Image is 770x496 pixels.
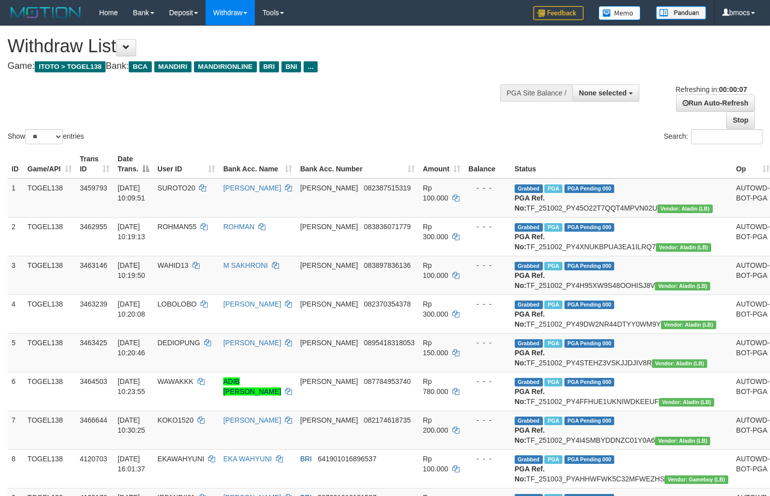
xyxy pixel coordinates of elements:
strong: 00:00:07 [719,85,747,93]
span: Copy 082370354378 to clipboard [364,300,411,308]
span: [DATE] 10:30:25 [118,416,145,434]
td: TF_251002_PY49DW2NR44DTYY0WM9Y [511,294,732,333]
th: Date Trans.: activate to sort column descending [114,150,153,178]
td: 8 [8,449,24,488]
span: [PERSON_NAME] [300,184,358,192]
span: [PERSON_NAME] [300,223,358,231]
th: Bank Acc. Number: activate to sort column ascending [296,150,419,178]
span: EKAWAHYUNI [157,455,204,463]
label: Show entries [8,129,84,144]
span: PGA Pending [564,339,615,348]
span: 3463146 [80,261,108,269]
span: PGA Pending [564,301,615,309]
span: [DATE] 10:09:51 [118,184,145,202]
td: TOGEL138 [24,294,76,333]
td: 3 [8,256,24,294]
a: [PERSON_NAME] [223,184,281,192]
span: Grabbed [515,301,543,309]
div: - - - [468,338,507,348]
th: Trans ID: activate to sort column ascending [76,150,114,178]
td: TF_251002_PY4XNUKBPUA3EA1ILRQ7 [511,217,732,256]
span: 3463425 [80,339,108,347]
span: Marked by bmocs [544,455,562,464]
img: panduan.png [656,6,706,20]
span: Copy 087784953740 to clipboard [364,377,411,385]
span: Marked by bmocs [544,262,562,270]
span: [DATE] 10:19:13 [118,223,145,241]
span: MANDIRIONLINE [194,61,257,72]
span: MANDIRI [154,61,191,72]
span: PGA Pending [564,223,615,232]
span: Grabbed [515,262,543,270]
td: TOGEL138 [24,411,76,449]
span: Copy 082387515319 to clipboard [364,184,411,192]
h1: Withdraw List [8,36,503,56]
span: Copy 083836071779 to clipboard [364,223,411,231]
span: PGA Pending [564,378,615,386]
td: 1 [8,178,24,218]
b: PGA Ref. No: [515,387,545,406]
div: - - - [468,260,507,270]
b: PGA Ref. No: [515,194,545,212]
span: Grabbed [515,417,543,425]
span: PGA Pending [564,455,615,464]
span: Vendor URL: https://dashboard.q2checkout.com/secure [655,437,710,445]
td: TOGEL138 [24,372,76,411]
span: 3466644 [80,416,108,424]
td: 7 [8,411,24,449]
span: Marked by bmocs [544,184,562,193]
span: Marked by bmocs [544,223,562,232]
span: ITOTO > TOGEL138 [35,61,106,72]
span: Grabbed [515,378,543,386]
a: Stop [726,112,755,129]
b: PGA Ref. No: [515,349,545,367]
span: [PERSON_NAME] [300,261,358,269]
span: Marked by bmocs [544,378,562,386]
span: Rp 150.000 [423,339,448,357]
span: [PERSON_NAME] [300,416,358,424]
td: TOGEL138 [24,256,76,294]
span: 3459793 [80,184,108,192]
div: - - - [468,299,507,309]
span: Copy 0895418318053 to clipboard [364,339,415,347]
h4: Game: Bank: [8,61,503,71]
th: Bank Acc. Name: activate to sort column ascending [219,150,296,178]
td: TF_251002_PY4FFHUE1UKNIWDKEEUF [511,372,732,411]
td: TF_251002_PY4H95XW9S48OOHISJ8V [511,256,732,294]
th: Amount: activate to sort column ascending [419,150,464,178]
label: Search: [664,129,762,144]
span: Vendor URL: https://dashboard.q2checkout.com/secure [664,475,728,484]
td: TOGEL138 [24,217,76,256]
th: Status [511,150,732,178]
td: TF_251003_PYAHHWFWK5C32MFWEZHS [511,449,732,488]
span: Grabbed [515,339,543,348]
span: PGA Pending [564,417,615,425]
span: Copy 641901016896537 to clipboard [318,455,376,463]
span: 3464503 [80,377,108,385]
th: User ID: activate to sort column ascending [153,150,219,178]
span: [DATE] 10:20:08 [118,300,145,318]
td: TOGEL138 [24,333,76,372]
span: PGA Pending [564,184,615,193]
span: BCA [129,61,151,72]
span: SUROTO20 [157,184,195,192]
span: WAWAKKK [157,377,194,385]
span: Marked by bmocs [544,417,562,425]
b: PGA Ref. No: [515,310,545,328]
span: ... [304,61,317,72]
span: 4120703 [80,455,108,463]
div: - - - [468,415,507,425]
img: Feedback.jpg [533,6,584,20]
a: M SAKHRONI [223,261,268,269]
td: 5 [8,333,24,372]
span: Grabbed [515,223,543,232]
span: Vendor URL: https://dashboard.q2checkout.com/secure [659,398,714,407]
div: - - - [468,376,507,386]
span: [DATE] 10:20:46 [118,339,145,357]
div: PGA Site Balance / [500,84,572,102]
span: KOKO1520 [157,416,194,424]
a: ADIB [PERSON_NAME] [223,377,281,395]
span: Grabbed [515,455,543,464]
span: Vendor URL: https://dashboard.q2checkout.com/secure [657,205,713,213]
span: BNI [281,61,301,72]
